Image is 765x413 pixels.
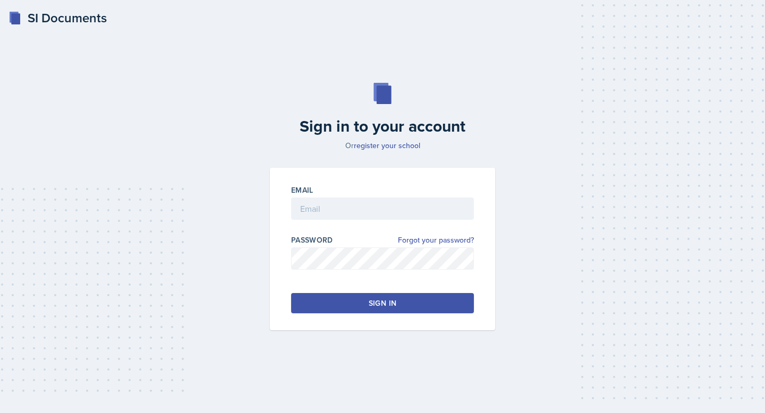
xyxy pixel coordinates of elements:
[369,298,396,308] div: Sign in
[291,235,333,245] label: Password
[398,235,474,246] a: Forgot your password?
[263,117,501,136] h2: Sign in to your account
[291,293,474,313] button: Sign in
[291,185,313,195] label: Email
[291,197,474,220] input: Email
[8,8,107,28] a: SI Documents
[263,140,501,151] p: Or
[354,140,420,151] a: register your school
